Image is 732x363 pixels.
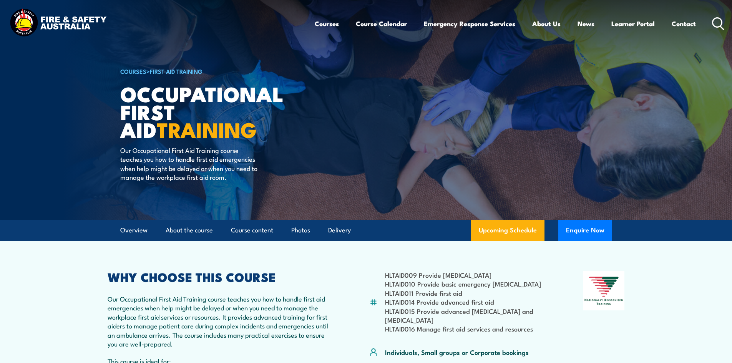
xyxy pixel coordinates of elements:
[328,220,351,240] a: Delivery
[385,348,529,356] p: Individuals, Small groups or Corporate bookings
[578,13,594,34] a: News
[108,271,332,282] h2: WHY CHOOSE THIS COURSE
[385,279,546,288] li: HLTAID010 Provide basic emergency [MEDICAL_DATA]
[385,307,546,325] li: HLTAID015 Provide advanced [MEDICAL_DATA] and [MEDICAL_DATA]
[120,67,146,75] a: COURSES
[291,220,310,240] a: Photos
[108,294,332,348] p: Our Occupational First Aid Training course teaches you how to handle first aid emergencies when h...
[558,220,612,241] button: Enquire Now
[532,13,561,34] a: About Us
[231,220,273,240] a: Course content
[672,13,696,34] a: Contact
[385,270,546,279] li: HLTAID009 Provide [MEDICAL_DATA]
[166,220,213,240] a: About the course
[120,220,148,240] a: Overview
[150,67,203,75] a: First Aid Training
[424,13,515,34] a: Emergency Response Services
[583,271,625,310] img: Nationally Recognised Training logo.
[471,220,544,241] a: Upcoming Schedule
[120,66,310,76] h6: >
[157,113,257,145] strong: TRAINING
[356,13,407,34] a: Course Calendar
[611,13,655,34] a: Learner Portal
[385,324,546,333] li: HLTAID016 Manage first aid services and resources
[120,146,261,182] p: Our Occupational First Aid Training course teaches you how to handle first aid emergencies when h...
[315,13,339,34] a: Courses
[385,297,546,306] li: HLTAID014 Provide advanced first aid
[120,85,310,138] h1: Occupational First Aid
[385,288,546,297] li: HLTAID011 Provide first aid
